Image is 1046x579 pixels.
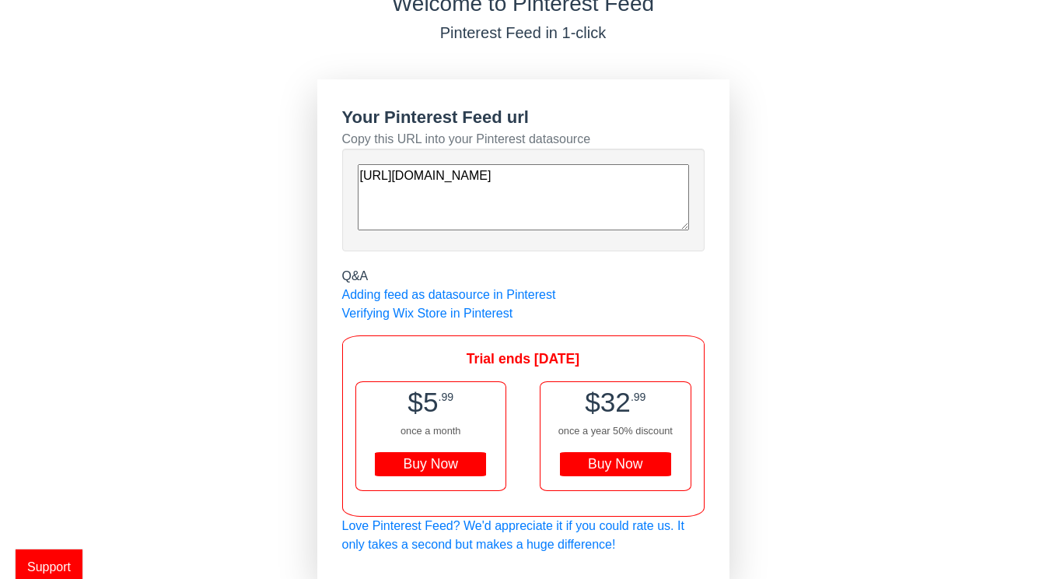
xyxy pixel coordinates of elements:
[585,387,631,417] span: $32
[560,452,671,477] div: Buy Now
[438,391,453,403] span: .99
[342,519,684,551] a: Love Pinterest Feed? We'd appreciate it if you could rate us. It only takes a second but makes a ...
[342,307,513,320] a: Verifying Wix Store in Pinterest
[342,267,705,286] div: Q&A
[375,452,486,477] div: Buy Now
[356,423,506,438] div: once a month
[342,288,556,301] a: Adding feed as datasource in Pinterest
[342,130,705,149] div: Copy this URL into your Pinterest datasource
[342,104,705,130] div: Your Pinterest Feed url
[540,423,690,438] div: once a year 50% discount
[355,349,691,369] div: Trial ends [DATE]
[631,391,646,403] span: .99
[408,387,438,417] span: $5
